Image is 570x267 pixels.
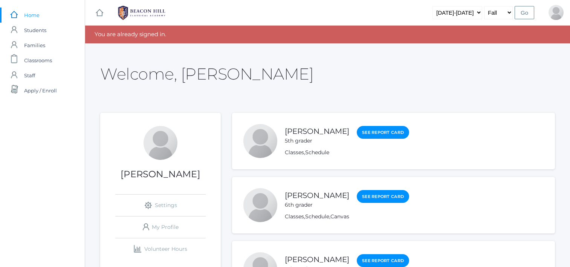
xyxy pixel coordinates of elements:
[24,8,40,23] span: Home
[144,126,177,160] div: Ashley Garcia
[285,127,349,136] a: [PERSON_NAME]
[24,38,45,53] span: Families
[115,238,206,260] a: Volunteer Hours
[285,255,349,264] a: [PERSON_NAME]
[115,195,206,216] a: Settings
[285,149,304,156] a: Classes
[115,216,206,238] a: My Profile
[285,149,409,157] div: ,
[243,124,277,158] div: Pauline Harris
[285,213,409,221] div: , ,
[24,23,46,38] span: Students
[285,201,349,209] div: 6th grader
[305,213,329,220] a: Schedule
[24,53,52,68] span: Classrooms
[100,169,221,179] h1: [PERSON_NAME]
[357,190,409,203] a: See Report Card
[285,213,304,220] a: Classes
[85,26,570,43] div: You are already signed in.
[515,6,534,19] input: Go
[549,5,564,20] div: Ashley Garcia
[285,137,349,145] div: 5th grader
[305,149,329,156] a: Schedule
[330,213,349,220] a: Canvas
[285,191,349,200] a: [PERSON_NAME]
[357,126,409,139] a: See Report Card
[243,188,277,222] div: Avery Harris
[24,83,57,98] span: Apply / Enroll
[113,3,170,22] img: BHCALogos-05-308ed15e86a5a0abce9b8dd61676a3503ac9727e845dece92d48e8588c001991.png
[100,65,313,83] h2: Welcome, [PERSON_NAME]
[24,68,35,83] span: Staff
